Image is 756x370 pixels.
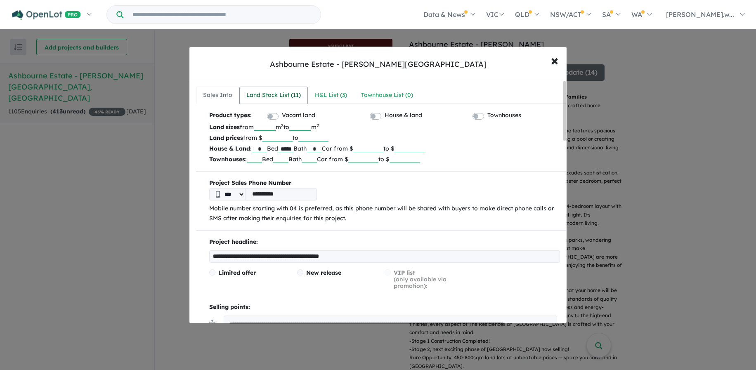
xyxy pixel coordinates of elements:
p: Bed Bath Car from $ to $ [209,143,560,154]
p: Mobile number starting with 04 is preferred, as this phone number will be shared with buyers to m... [209,204,560,224]
p: Project headline: [209,237,560,247]
b: House & Land: [209,145,252,152]
span: Limited offer [218,269,256,276]
sup: 2 [281,123,283,128]
sup: 2 [317,123,319,128]
span: [PERSON_NAME].w... [666,10,734,19]
b: Land sizes [209,123,240,131]
img: Openlot PRO Logo White [12,10,81,20]
label: Townhouses [487,111,521,120]
div: Ashbourne Estate - [PERSON_NAME][GEOGRAPHIC_DATA] [270,59,487,70]
p: from m to m [209,122,560,132]
label: House & land [385,111,422,120]
b: Product types: [209,111,252,122]
p: Bed Bath Car from $ to $ [209,154,560,165]
label: Vacant land [282,111,315,120]
input: Try estate name, suburb, builder or developer [125,6,319,24]
div: Sales Info [203,90,232,100]
p: Selling points: [209,302,560,312]
div: H&L List ( 3 ) [315,90,347,100]
img: drag.svg [209,320,215,326]
b: Project Sales Phone Number [209,178,560,188]
b: Townhouses: [209,156,247,163]
p: from $ to [209,132,560,143]
div: Townhouse List ( 0 ) [361,90,413,100]
span: New release [306,269,341,276]
div: Land Stock List ( 11 ) [246,90,301,100]
b: Land prices [209,134,243,141]
span: × [551,51,558,69]
img: Phone icon [216,191,220,198]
